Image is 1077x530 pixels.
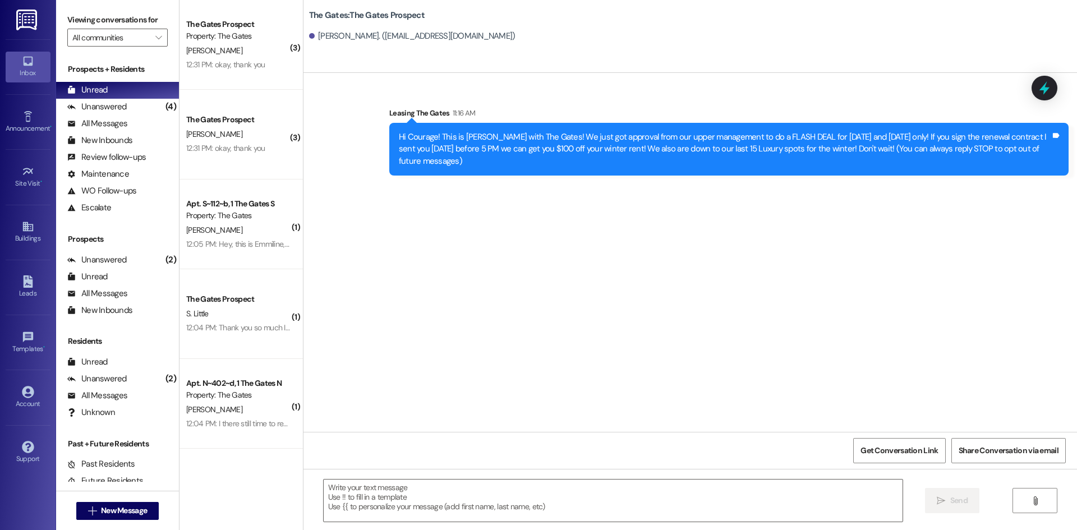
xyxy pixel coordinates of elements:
span: S. Little [186,308,209,319]
div: Apt. S~112~b, 1 The Gates S [186,198,290,210]
div: Property: The Gates [186,210,290,222]
div: 12:31 PM: okay, thank you [186,143,265,153]
div: Property: The Gates [186,30,290,42]
div: Past + Future Residents [56,438,179,450]
div: All Messages [67,288,127,299]
div: (2) [163,251,179,269]
div: 12:05 PM: Hey, this is Emmiline, I accidentally put a balance of $75 on my lease for winter 2026 ... [186,239,690,249]
div: 11:16 AM [450,107,476,119]
div: Prospects + Residents [56,63,179,75]
button: Share Conversation via email [951,438,1066,463]
i:  [937,496,945,505]
i:  [155,33,162,42]
a: Site Visit • [6,162,50,192]
span: Share Conversation via email [959,445,1058,457]
div: [PERSON_NAME]. ([EMAIL_ADDRESS][DOMAIN_NAME]) [309,30,516,42]
div: 12:04 PM: Thank you so much I appreciate the gates hospitality and great customer service during ... [186,322,584,333]
div: Past Residents [67,458,135,470]
a: Leads [6,272,50,302]
div: Review follow-ups [67,151,146,163]
label: Viewing conversations for [67,11,168,29]
b: The Gates: The Gates Prospect [309,10,425,21]
a: Support [6,437,50,468]
span: Get Conversation Link [860,445,938,457]
div: Apt. N~402~d, 1 The Gates N [186,377,290,389]
i:  [88,506,96,515]
a: Account [6,382,50,413]
button: Send [925,488,979,513]
span: New Message [101,505,147,517]
div: New Inbounds [67,135,132,146]
div: Escalate [67,202,111,214]
span: • [43,343,45,351]
i:  [1031,496,1039,505]
a: Inbox [6,52,50,82]
span: • [50,123,52,131]
div: Unanswered [67,254,127,266]
button: Get Conversation Link [853,438,945,463]
div: Unanswered [67,101,127,113]
div: Hi Courage! This is [PERSON_NAME] with The Gates! We just got approval from our upper management ... [399,131,1051,167]
a: Templates • [6,328,50,358]
div: Residents [56,335,179,347]
div: The Gates Prospect [186,293,290,305]
span: • [40,178,42,186]
div: Prospects [56,233,179,245]
input: All communities [72,29,150,47]
a: Buildings [6,217,50,247]
span: [PERSON_NAME] [186,45,242,56]
div: The Gates Prospect [186,19,290,30]
span: Send [950,495,968,506]
div: 12:31 PM: okay, thank you [186,59,265,70]
div: Unknown [67,407,115,418]
div: Leasing The Gates [389,107,1069,123]
div: The Gates Prospect [186,114,290,126]
div: Unread [67,271,108,283]
div: WO Follow-ups [67,185,136,197]
button: New Message [76,502,159,520]
span: [PERSON_NAME] [186,129,242,139]
div: Unanswered [67,373,127,385]
span: [PERSON_NAME] [186,225,242,235]
div: (4) [163,98,179,116]
div: Property: The Gates [186,389,290,401]
div: All Messages [67,390,127,402]
div: All Messages [67,118,127,130]
div: Unread [67,356,108,368]
div: Future Residents [67,475,143,487]
div: 12:04 PM: I there still time to request roommates for fall semester? [186,418,399,428]
div: Maintenance [67,168,129,180]
div: Unread [67,84,108,96]
div: New Inbounds [67,305,132,316]
img: ResiDesk Logo [16,10,39,30]
span: [PERSON_NAME] [186,404,242,414]
div: (2) [163,370,179,388]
